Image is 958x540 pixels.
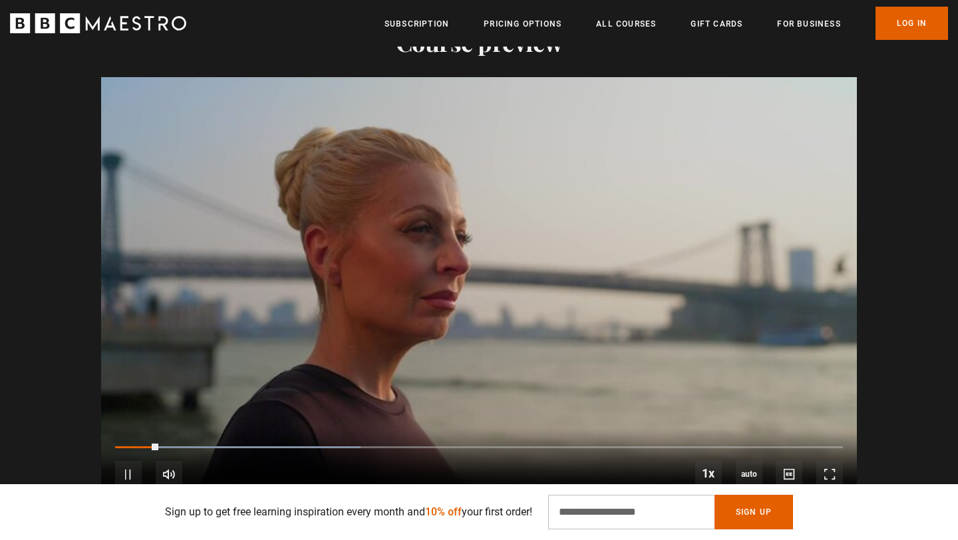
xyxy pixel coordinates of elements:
p: Sign up to get free learning inspiration every month and your first order! [165,504,532,520]
a: For business [777,17,840,31]
span: 10% off [425,505,462,518]
nav: Primary [385,7,948,40]
div: Progress Bar [115,446,843,449]
h2: Course preview [101,28,857,56]
span: auto [736,461,762,487]
a: Pricing Options [484,17,561,31]
a: All Courses [596,17,656,31]
div: Current quality: 360p [736,461,762,487]
button: Fullscreen [816,461,843,487]
svg: BBC Maestro [10,13,186,33]
button: Mute [156,461,182,487]
button: Playback Rate [695,460,722,487]
button: Pause [115,461,142,487]
video-js: Video Player [101,77,857,502]
a: Subscription [385,17,449,31]
a: Gift Cards [691,17,742,31]
a: Log In [876,7,948,40]
button: Captions [776,461,802,487]
button: Sign Up [715,495,793,529]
